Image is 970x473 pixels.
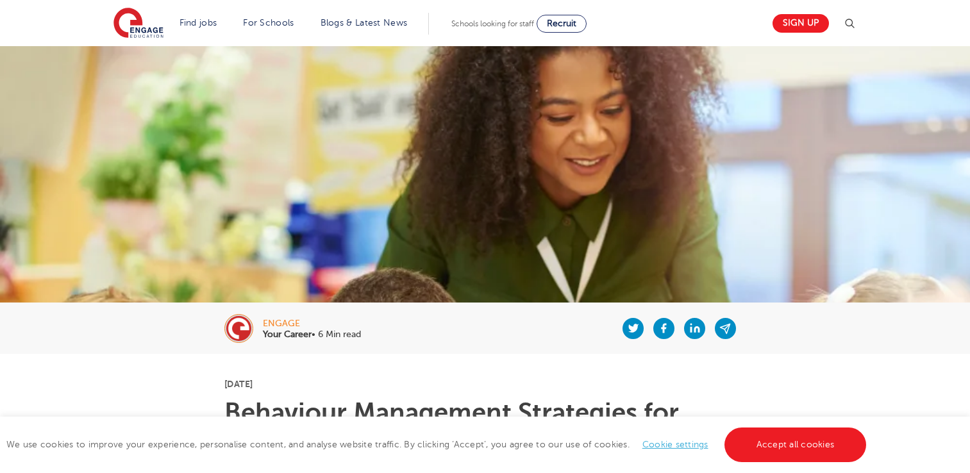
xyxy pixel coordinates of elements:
p: • 6 Min read [263,330,361,339]
img: Engage Education [113,8,163,40]
span: Schools looking for staff [451,19,534,28]
span: Recruit [547,19,576,28]
a: Find jobs [180,18,217,28]
a: Blogs & Latest News [321,18,408,28]
a: Sign up [773,14,829,33]
a: Recruit [537,15,587,33]
a: Accept all cookies [724,427,867,462]
b: Your Career [263,329,312,339]
a: For Schools [243,18,294,28]
div: engage [263,319,361,328]
a: Cookie settings [642,440,708,449]
h1: Behaviour Management Strategies for Teachers [224,400,746,451]
p: [DATE] [224,379,746,388]
span: We use cookies to improve your experience, personalise content, and analyse website traffic. By c... [6,440,869,449]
